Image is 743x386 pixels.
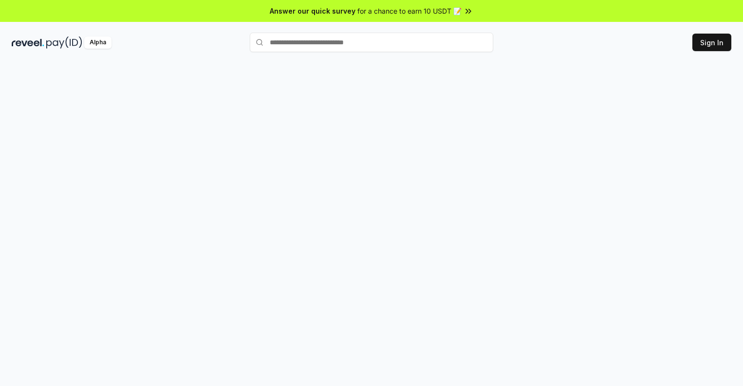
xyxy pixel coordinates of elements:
[12,37,44,49] img: reveel_dark
[46,37,82,49] img: pay_id
[84,37,111,49] div: Alpha
[357,6,462,16] span: for a chance to earn 10 USDT 📝
[692,34,731,51] button: Sign In
[270,6,355,16] span: Answer our quick survey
